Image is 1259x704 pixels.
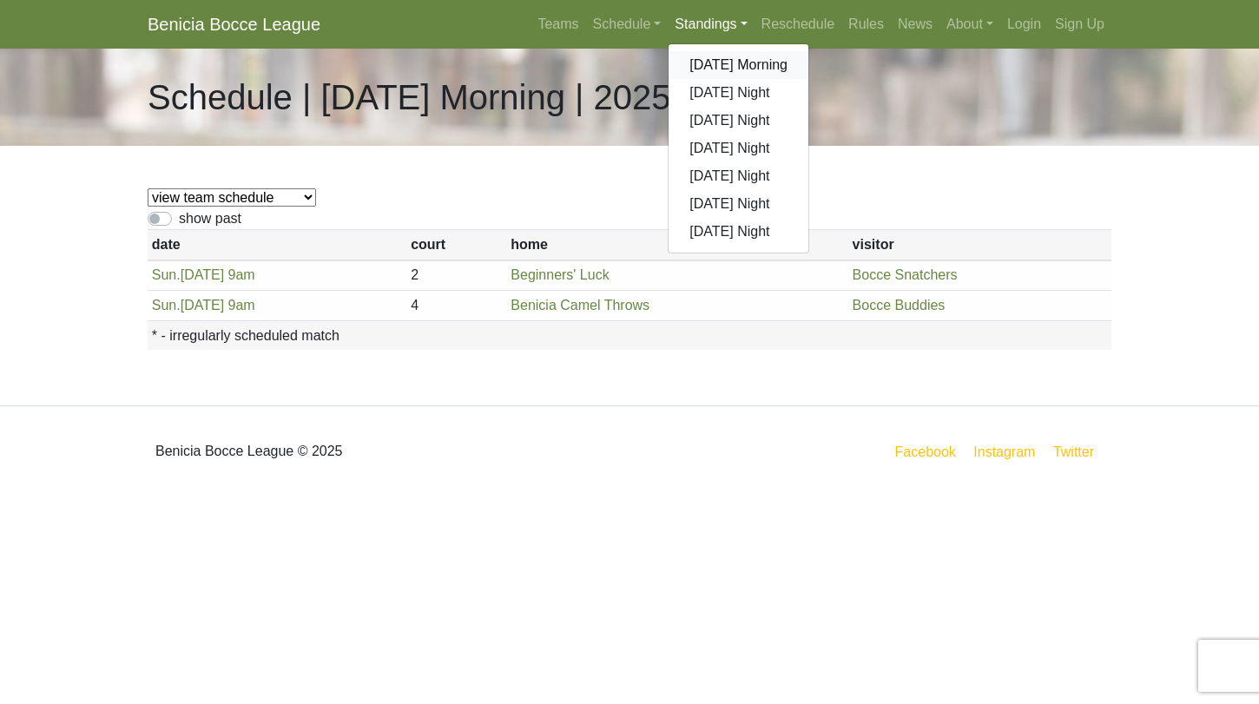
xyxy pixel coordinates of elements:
a: Sun.[DATE] 9am [152,267,255,282]
th: court [406,230,506,260]
a: Benicia Bocce League [148,7,320,42]
a: Benicia Camel Throws [511,298,649,313]
a: About [939,7,1000,42]
a: [DATE] Night [669,79,808,107]
a: Bocce Snatchers [853,267,958,282]
span: Sun. [152,267,181,282]
a: Bocce Buddies [853,298,946,313]
a: News [891,7,939,42]
div: Benicia Bocce League © 2025 [135,420,629,483]
td: 2 [406,260,506,291]
span: Sun. [152,298,181,313]
a: Instagram [970,441,1038,463]
th: date [148,230,406,260]
a: [DATE] Morning [669,51,808,79]
td: 4 [406,291,506,321]
a: Schedule [586,7,669,42]
a: Reschedule [755,7,842,42]
h1: Schedule | [DATE] Morning | 2025 [148,76,671,118]
a: Sign Up [1048,7,1111,42]
a: Rules [841,7,891,42]
th: home [507,230,848,260]
a: Facebook [892,441,959,463]
div: Standings [668,43,809,253]
a: Standings [668,7,754,42]
th: * - irregularly scheduled match [148,320,1111,350]
a: [DATE] Night [669,190,808,218]
a: [DATE] Night [669,107,808,135]
a: Beginners' Luck [511,267,609,282]
th: visitor [848,230,1111,260]
label: show past [179,208,241,229]
a: Login [1000,7,1048,42]
a: Teams [531,7,585,42]
a: Twitter [1050,441,1108,463]
a: [DATE] Night [669,218,808,246]
a: [DATE] Night [669,135,808,162]
a: Sun.[DATE] 9am [152,298,255,313]
a: [DATE] Night [669,162,808,190]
